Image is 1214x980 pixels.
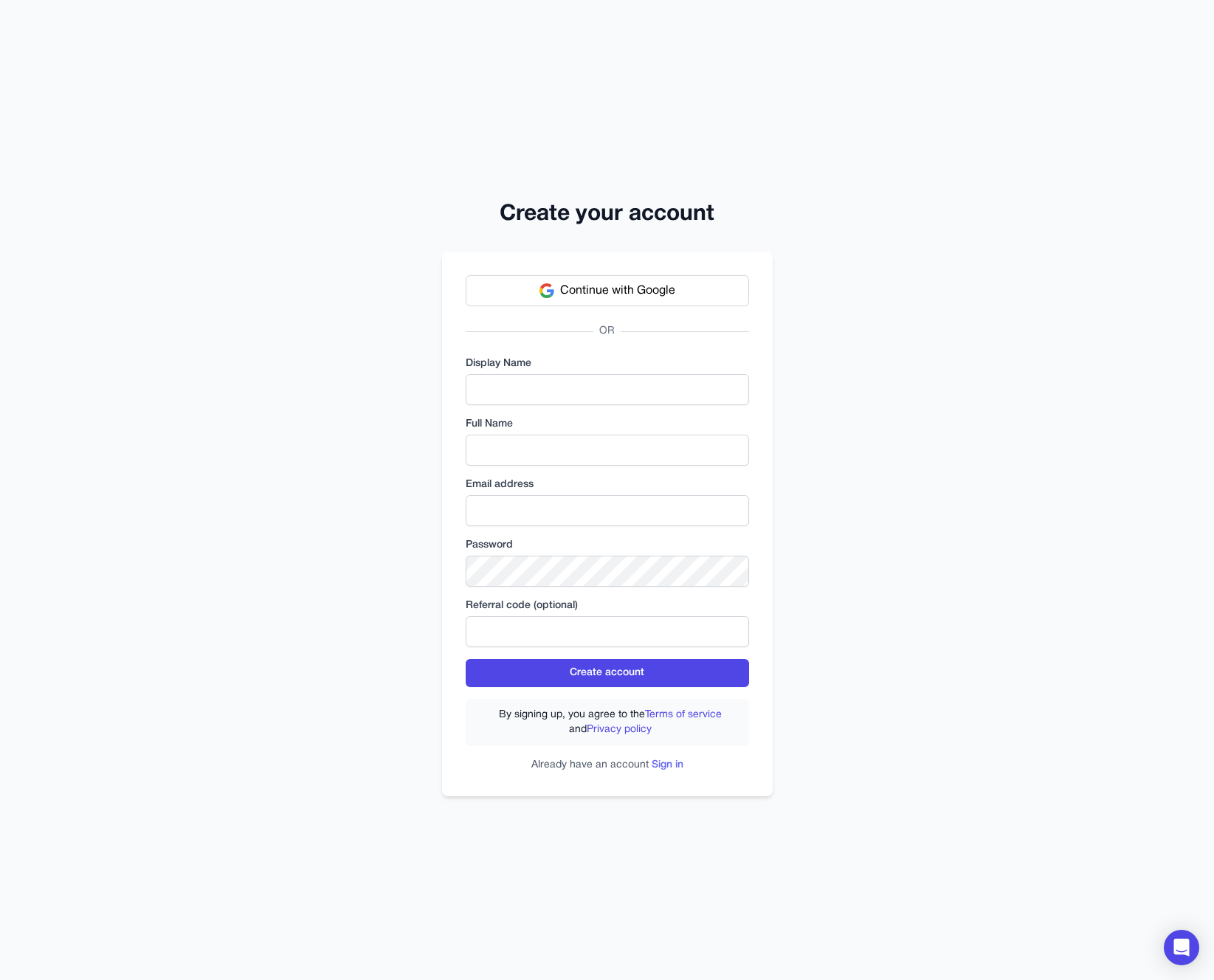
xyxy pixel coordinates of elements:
[560,282,675,300] span: Continue with Google
[442,201,773,228] h2: Create your account
[466,758,749,773] p: Already have an account
[466,356,749,371] label: Display Name
[480,708,740,737] label: By signing up, you agree to the and
[587,725,652,734] a: Privacy policy
[466,538,749,553] label: Password
[466,275,749,306] button: Continue with Google
[466,477,749,492] label: Email address
[645,710,722,720] a: Terms of service
[466,417,749,432] label: Full Name
[1164,930,1199,965] div: Open Intercom Messenger
[466,598,749,613] label: Referral code (optional)
[652,760,683,770] a: Sign in
[539,283,554,298] img: Google
[593,324,621,339] span: OR
[466,659,749,687] button: Create account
